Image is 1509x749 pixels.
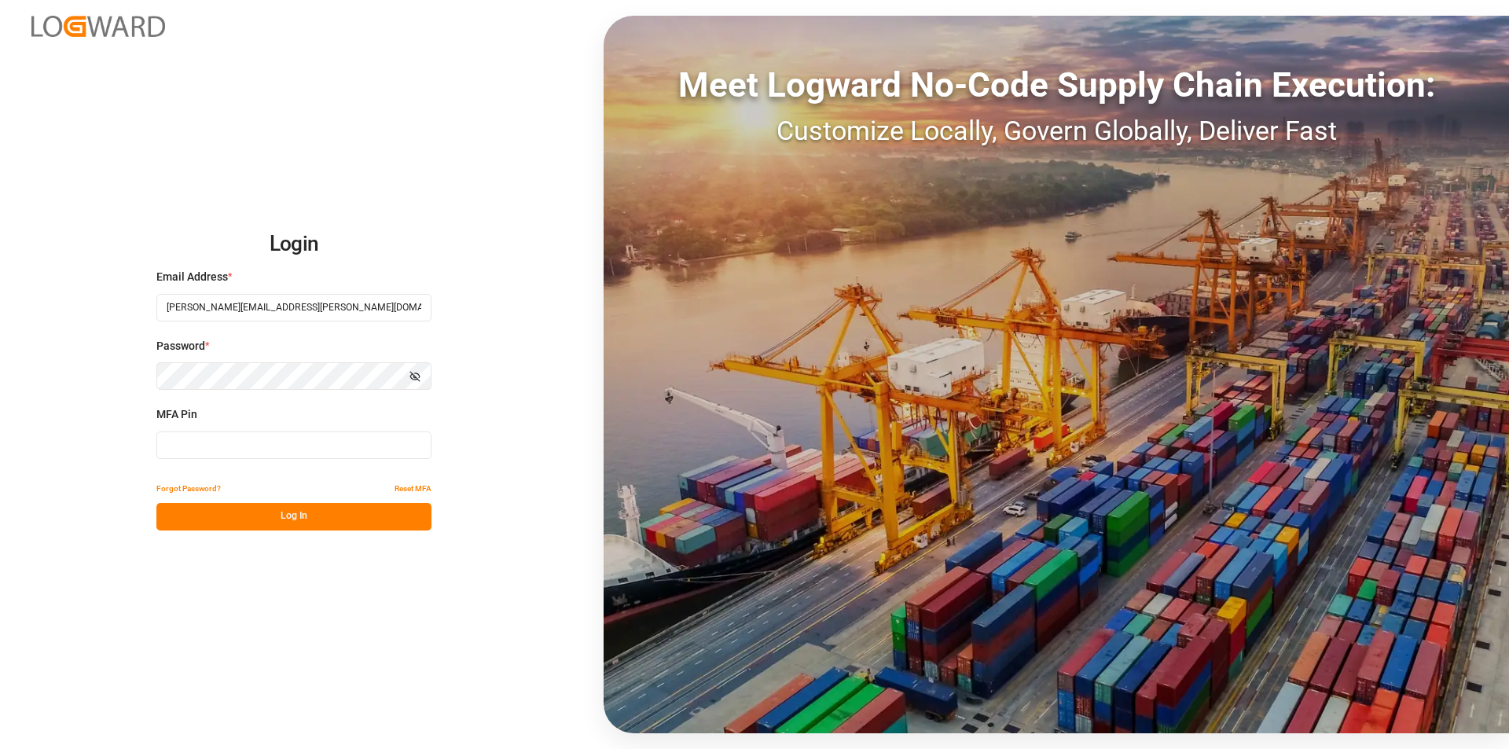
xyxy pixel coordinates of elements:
span: Password [156,338,205,354]
span: MFA Pin [156,406,197,423]
div: Meet Logward No-Code Supply Chain Execution: [604,59,1509,111]
button: Reset MFA [395,475,431,503]
h2: Login [156,219,431,270]
span: Email Address [156,269,228,285]
input: Enter your email [156,294,431,321]
div: Customize Locally, Govern Globally, Deliver Fast [604,111,1509,151]
button: Log In [156,503,431,531]
img: Logward_new_orange.png [31,16,165,37]
button: Forgot Password? [156,475,221,503]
